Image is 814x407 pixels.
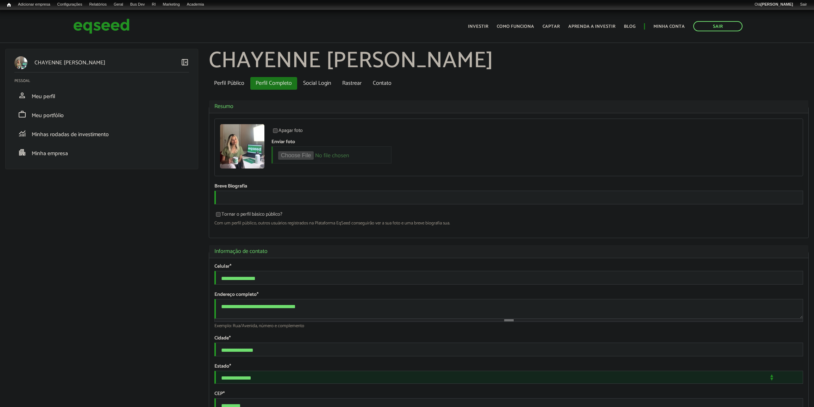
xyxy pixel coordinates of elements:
[14,148,189,157] a: apartmentMinha empresa
[14,2,54,7] a: Adicionar empresa
[209,77,250,90] a: Perfil Público
[9,124,194,143] li: Minhas rodadas de investimento
[214,324,803,328] div: Exemplo: Rua/Avenida, número e complemento
[181,58,189,66] span: left_panel_close
[14,79,194,83] h2: Pessoal
[9,86,194,105] li: Meu perfil
[183,2,208,7] a: Academia
[760,2,793,6] strong: [PERSON_NAME]
[468,24,488,29] a: Investir
[32,92,55,101] span: Meu perfil
[18,129,26,138] span: monitoring
[18,110,26,119] span: work
[214,212,282,219] label: Tornar o perfil básico público?
[7,2,11,7] span: Início
[543,24,560,29] a: Captar
[230,262,231,271] span: Este campo é obrigatório.
[86,2,110,7] a: Relatórios
[653,24,685,29] a: Minha conta
[250,77,297,90] a: Perfil Completo
[181,58,189,68] a: Colapsar menu
[212,212,225,217] input: Tornar o perfil básico público?
[624,24,635,29] a: Blog
[148,2,159,7] a: RI
[214,364,231,369] label: Estado
[257,291,258,299] span: Este campo é obrigatório.
[214,221,803,225] div: Com um perfil público, outros usuários registrados na Plataforma EqSeed conseguirão ver a sua fot...
[159,2,183,7] a: Marketing
[220,124,264,168] img: Foto de CHAYENNE TENÓRIO BARBOSA
[271,128,303,135] label: Apagar foto
[35,59,105,66] p: CHAYENNE [PERSON_NAME]
[214,336,231,341] label: Cidade
[229,362,231,370] span: Este campo é obrigatório.
[214,104,803,109] a: Resumo
[214,264,231,269] label: Celular
[796,2,810,7] a: Sair
[32,111,64,120] span: Meu portfólio
[4,2,14,8] a: Início
[14,91,189,100] a: personMeu perfil
[337,77,367,90] a: Rastrear
[9,143,194,162] li: Minha empresa
[269,128,282,133] input: Apagar foto
[229,334,231,342] span: Este campo é obrigatório.
[214,249,803,254] a: Informação de contato
[271,140,295,145] label: Enviar foto
[214,184,247,189] label: Breve Biografia
[368,77,397,90] a: Contato
[54,2,86,7] a: Configurações
[73,17,130,36] img: EqSeed
[110,2,127,7] a: Geral
[568,24,615,29] a: Aprenda a investir
[223,390,225,398] span: Este campo é obrigatório.
[14,110,189,119] a: workMeu portfólio
[298,77,336,90] a: Social Login
[751,2,796,7] a: Olá[PERSON_NAME]
[32,149,68,158] span: Minha empresa
[18,91,26,100] span: person
[209,49,809,74] h1: CHAYENNE [PERSON_NAME]
[18,148,26,157] span: apartment
[214,392,225,396] label: CEP
[497,24,534,29] a: Como funciona
[693,21,743,31] a: Sair
[127,2,149,7] a: Bus Dev
[9,105,194,124] li: Meu portfólio
[14,129,189,138] a: monitoringMinhas rodadas de investimento
[214,292,258,297] label: Endereço completo
[32,130,109,139] span: Minhas rodadas de investimento
[220,124,264,168] a: Ver perfil do usuário.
